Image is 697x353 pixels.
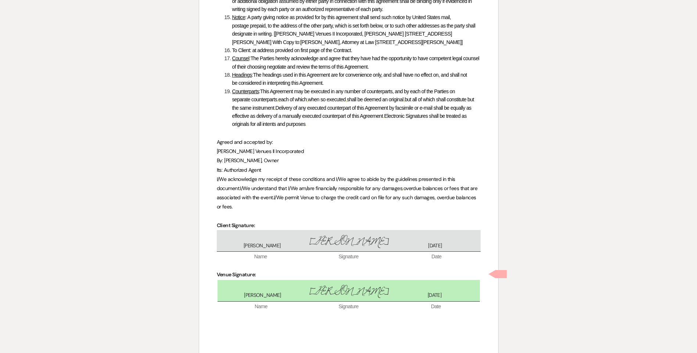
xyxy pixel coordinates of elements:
[383,113,384,119] span: .
[220,292,306,299] span: [PERSON_NAME]
[232,72,468,86] span: The headings used in this Agreement are for convenience only, and shall have no effect on, and sh...
[274,105,275,111] span: .
[232,88,456,102] span: This Agreement may be executed in any number of counterparts, and by each of the Parties on separ...
[239,185,240,192] span: .
[392,242,478,250] span: [DATE]
[346,97,347,102] span: ,
[217,271,256,278] strong: Venue Signature:
[217,194,478,210] span: I/We permit Venue to charge the credit card on file for any such damages, overdue balances or fees.
[307,97,308,102] span: ,
[279,97,307,102] span: each of which
[277,97,278,102] span: ,
[249,55,250,61] span: :
[232,14,245,20] u: Notice
[305,234,392,250] span: [PERSON_NAME]
[232,14,477,45] span: : A party giving notice as provided for by this agreement shall send such notice by United States...
[305,253,392,261] span: Signature
[232,88,259,94] u: Counterparts
[351,47,352,53] span: .
[291,185,403,192] span: We am/are financially responsible for any damages
[217,167,261,173] span: Its: Authorized Agent
[232,47,351,53] span: To Client: at address provided on first page of the Contract
[232,55,481,69] span: The Parties hereby acknowledge and agree that they have had the opportunity to have competent leg...
[402,185,403,192] span: ,
[240,185,289,192] span: I/We understand that I
[232,105,473,119] span: Delivery of any executed counterpart of this Agreement by facsimile or e-mail shall be equally as...
[252,72,253,78] span: :
[299,39,300,45] span: :
[232,97,475,110] span: but all of which shall constitute but the same instrument
[403,97,405,102] span: ,
[217,148,304,154] span: [PERSON_NAME] Venues II Incorporated
[273,194,274,201] span: .
[259,88,260,94] span: :
[306,284,392,299] span: [PERSON_NAME]
[219,242,305,250] span: [PERSON_NAME]
[392,253,480,261] span: Date
[217,157,279,164] span: By: [PERSON_NAME], Owner
[305,303,392,310] span: Signature
[217,176,457,192] span: I/We acknowledge my receipt of these conditions and I/We agree to abide by the guidelines present...
[232,72,252,78] u: Headings
[347,97,403,102] span: shall be deemed an original
[300,39,463,45] span: [PERSON_NAME], Attorney at Law [STREET_ADDRESS][PERSON_NAME]]
[217,253,305,261] span: Name
[217,139,273,145] span: Agreed and accepted by:
[392,292,478,299] span: [DATE]
[289,185,290,192] span: /
[218,303,305,310] span: Name
[305,121,306,127] span: .
[308,97,346,102] span: when so executed
[232,55,249,61] u: Counsel
[392,303,480,310] span: Date
[217,222,255,229] strong: Client Signature:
